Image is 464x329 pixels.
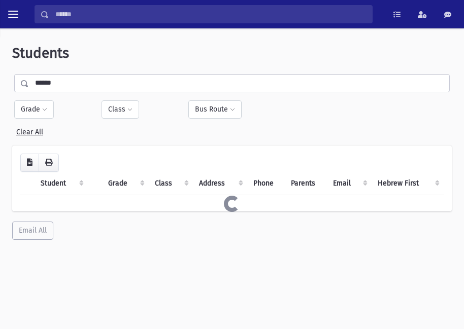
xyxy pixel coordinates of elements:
input: Search [49,5,372,23]
th: Phone [247,172,285,195]
button: toggle menu [4,5,22,23]
th: Hebrew First [372,172,444,195]
th: Student [35,172,88,195]
button: Print [39,154,59,172]
th: Class [149,172,193,195]
span: Students [12,45,69,61]
button: Bus Route [188,100,242,119]
a: Clear All [16,124,43,136]
button: CSV [20,154,39,172]
th: Parents [285,172,327,195]
th: Grade [102,172,149,195]
button: Grade [14,100,54,119]
button: Email All [12,222,53,240]
th: Address [193,172,247,195]
button: Class [102,100,139,119]
th: Email [327,172,372,195]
